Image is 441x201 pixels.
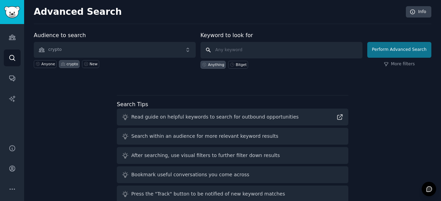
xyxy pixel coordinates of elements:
button: crypto [34,42,196,58]
a: Info [406,6,431,18]
a: New [82,60,99,68]
div: Read guide on helpful keywords to search for outbound opportunities [131,113,299,121]
div: Bookmark useful conversations you come across [131,171,249,178]
div: Bitget [236,62,246,67]
a: More filters [384,61,415,67]
div: Press the "Track" button to be notified of new keyword matches [131,190,285,198]
button: Perform Advanced Search [367,42,431,58]
h2: Advanced Search [34,7,402,18]
div: New [90,62,98,66]
div: Anyone [41,62,55,66]
div: After searching, use visual filters to further filter down results [131,152,280,159]
label: Keyword to look for [201,32,253,38]
div: Search within an audience for more relevant keyword results [131,133,278,140]
label: Search Tips [117,101,148,108]
div: crypto [66,62,78,66]
div: Anything [208,62,224,67]
input: Any keyword [201,42,362,58]
label: Audience to search [34,32,86,38]
img: GummySearch logo [4,6,20,18]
